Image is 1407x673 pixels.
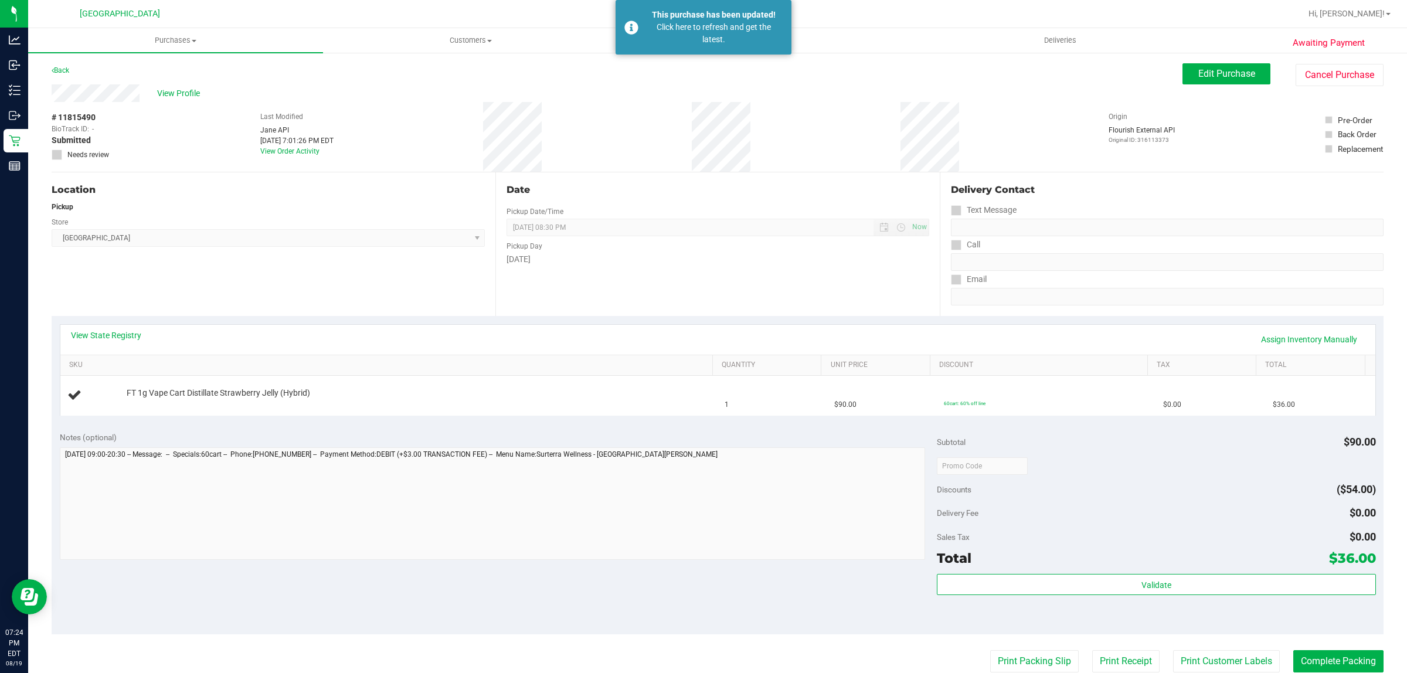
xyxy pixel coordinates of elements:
button: Cancel Purchase [1296,64,1384,86]
a: Deliveries [913,28,1208,53]
span: Awaiting Payment [1293,36,1365,50]
div: [DATE] 7:01:26 PM EDT [260,135,334,146]
span: Edit Purchase [1198,68,1255,79]
span: Subtotal [937,437,966,447]
div: Pre-Order [1338,114,1372,126]
span: Delivery Fee [937,508,978,518]
span: $0.00 [1350,507,1376,519]
a: Tax [1157,361,1252,370]
inline-svg: Inbound [9,59,21,71]
inline-svg: Analytics [9,34,21,46]
span: ($54.00) [1337,483,1376,495]
span: Sales Tax [937,532,970,542]
label: Pickup Day [507,241,542,251]
a: Unit Price [831,361,926,370]
span: Purchases [28,35,323,46]
div: Date [507,183,929,197]
div: Click here to refresh and get the latest. [645,21,783,46]
span: BioTrack ID: [52,124,89,134]
a: SKU [69,361,708,370]
span: 60cart: 60% off line [944,400,985,406]
span: $0.00 [1163,399,1181,410]
span: Hi, [PERSON_NAME]! [1309,9,1385,18]
div: Replacement [1338,143,1383,155]
a: View State Registry [71,329,141,341]
div: Delivery Contact [951,183,1384,197]
span: [GEOGRAPHIC_DATA] [80,9,160,19]
input: Format: (999) 999-9999 [951,253,1384,271]
span: Validate [1141,580,1171,590]
span: Customers [324,35,617,46]
a: Discount [939,361,1143,370]
span: $36.00 [1329,550,1376,566]
p: 07:24 PM EDT [5,627,23,659]
label: Store [52,217,68,227]
span: Notes (optional) [60,433,117,442]
label: Call [951,236,980,253]
iframe: Resource center [12,579,47,614]
p: 08/19 [5,659,23,668]
input: Promo Code [937,457,1028,475]
div: Jane API [260,125,334,135]
label: Text Message [951,202,1017,219]
div: Back Order [1338,128,1377,140]
span: Discounts [937,479,971,500]
span: # 11815490 [52,111,96,124]
span: $90.00 [1344,436,1376,448]
span: $90.00 [834,399,857,410]
a: Purchases [28,28,323,53]
input: Format: (999) 999-9999 [951,219,1384,236]
div: This purchase has been updated! [645,9,783,21]
button: Print Receipt [1092,650,1160,672]
label: Origin [1109,111,1127,122]
a: Back [52,66,69,74]
span: $36.00 [1273,399,1295,410]
p: Original ID: 316113373 [1109,135,1175,144]
label: Pickup Date/Time [507,206,563,217]
inline-svg: Outbound [9,110,21,121]
label: Last Modified [260,111,303,122]
span: Submitted [52,134,91,147]
div: Location [52,183,485,197]
button: Edit Purchase [1182,63,1270,84]
button: Validate [937,574,1375,595]
span: FT 1g Vape Cart Distillate Strawberry Jelly (Hybrid) [127,388,310,399]
span: View Profile [157,87,204,100]
a: View Order Activity [260,147,320,155]
strong: Pickup [52,203,73,211]
button: Complete Packing [1293,650,1384,672]
inline-svg: Reports [9,160,21,172]
inline-svg: Inventory [9,84,21,96]
div: [DATE] [507,253,929,266]
a: Customers [323,28,618,53]
span: $0.00 [1350,531,1376,543]
span: Deliveries [1028,35,1092,46]
inline-svg: Retail [9,135,21,147]
span: Total [937,550,971,566]
div: Flourish External API [1109,125,1175,144]
span: 1 [725,399,729,410]
span: Needs review [67,149,109,160]
button: Print Packing Slip [990,650,1079,672]
label: Email [951,271,987,288]
button: Print Customer Labels [1173,650,1280,672]
span: - [92,124,94,134]
a: Assign Inventory Manually [1253,329,1365,349]
a: Quantity [722,361,817,370]
a: Total [1265,361,1360,370]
